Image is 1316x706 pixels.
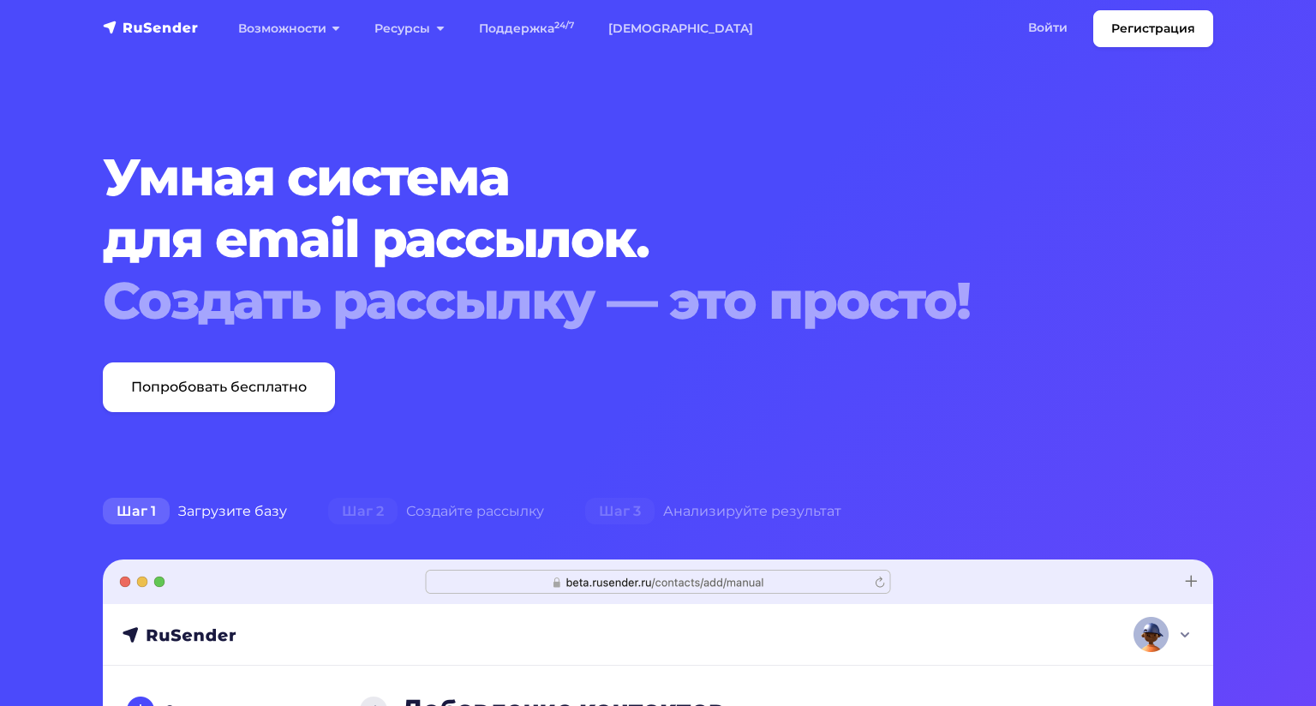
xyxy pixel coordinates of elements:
span: Шаг 3 [585,498,655,525]
img: RuSender [103,19,199,36]
a: Поддержка24/7 [462,11,591,46]
a: Войти [1011,10,1085,45]
a: Возможности [221,11,357,46]
a: [DEMOGRAPHIC_DATA] [591,11,770,46]
a: Регистрация [1093,10,1213,47]
div: Анализируйте результат [565,494,862,529]
div: Загрузите базу [82,494,308,529]
sup: 24/7 [554,20,574,31]
div: Создать рассылку — это просто! [103,270,1119,332]
div: Создайте рассылку [308,494,565,529]
h1: Умная система для email рассылок. [103,147,1119,332]
a: Попробовать бесплатно [103,362,335,412]
span: Шаг 2 [328,498,398,525]
a: Ресурсы [357,11,461,46]
span: Шаг 1 [103,498,170,525]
